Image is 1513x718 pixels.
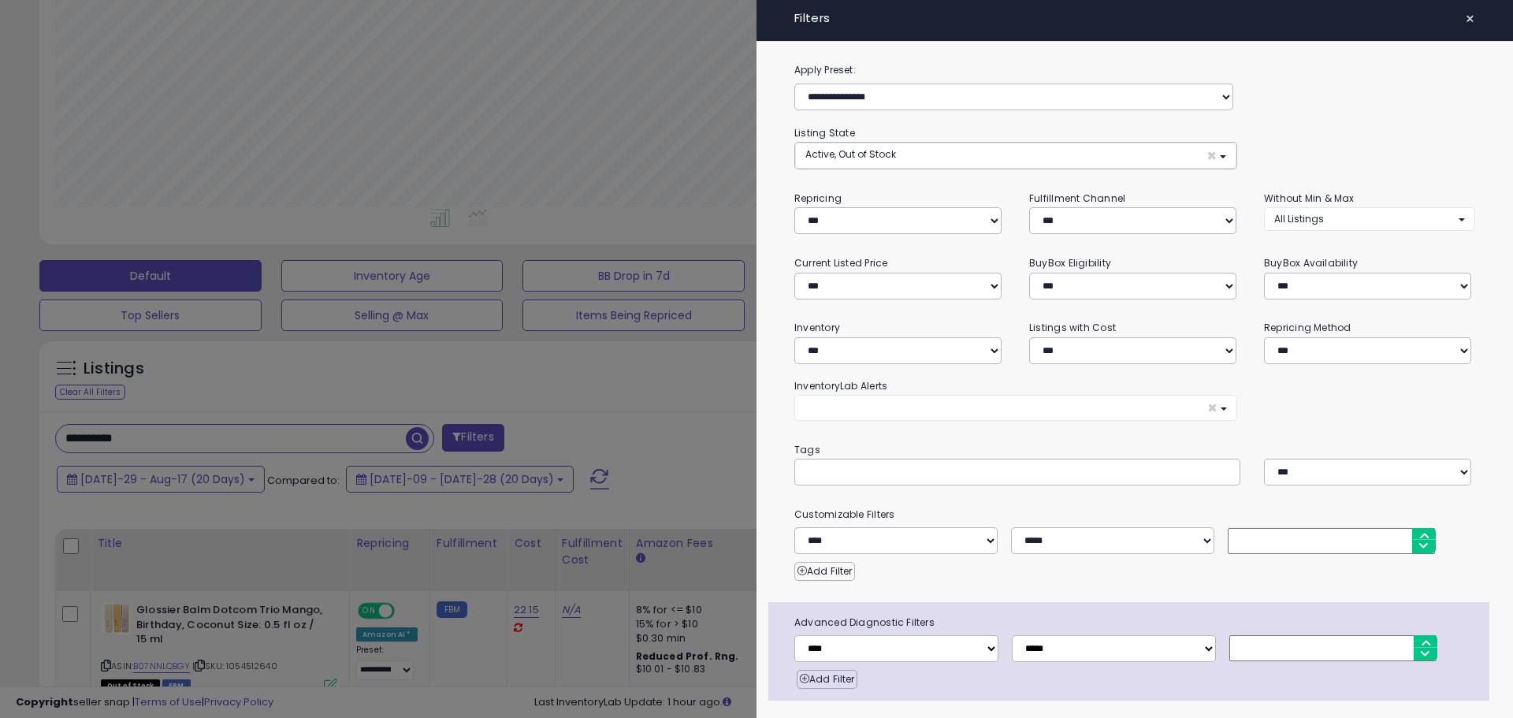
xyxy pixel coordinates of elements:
[794,562,855,581] button: Add Filter
[783,614,1489,631] span: Advanced Diagnostic Filters
[794,12,1475,25] h4: Filters
[794,192,842,205] small: Repricing
[794,395,1237,421] button: ×
[795,143,1236,169] button: Active, Out of Stock ×
[1206,147,1217,164] span: ×
[1264,256,1358,270] small: BuyBox Availability
[1029,192,1125,205] small: Fulfillment Channel
[794,321,840,334] small: Inventory
[797,670,857,689] button: Add Filter
[1264,207,1475,230] button: All Listings
[1264,192,1355,205] small: Without Min & Max
[1274,212,1324,225] span: All Listings
[783,506,1487,523] small: Customizable Filters
[783,61,1487,79] label: Apply Preset:
[1029,256,1111,270] small: BuyBox Eligibility
[1264,321,1351,334] small: Repricing Method
[805,147,896,161] span: Active, Out of Stock
[794,379,887,392] small: InventoryLab Alerts
[1459,8,1481,30] button: ×
[783,441,1487,459] small: Tags
[794,256,887,270] small: Current Listed Price
[794,126,855,140] small: Listing State
[1207,400,1217,416] span: ×
[1465,8,1475,30] span: ×
[1029,321,1116,334] small: Listings with Cost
